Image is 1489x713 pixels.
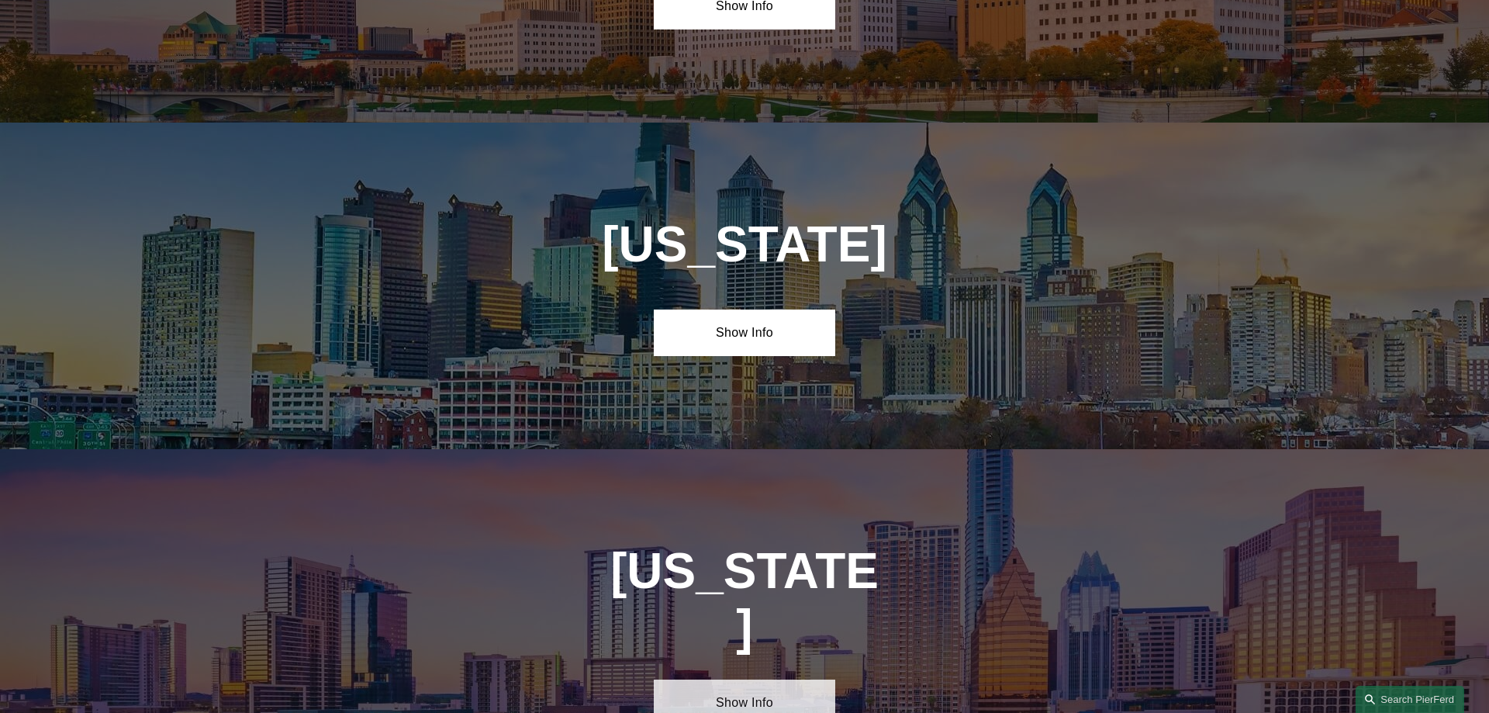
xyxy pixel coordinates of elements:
h1: [US_STATE] [609,543,880,656]
a: Search this site [1356,686,1464,713]
h1: [US_STATE] [518,216,970,273]
a: Show Info [654,310,834,356]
